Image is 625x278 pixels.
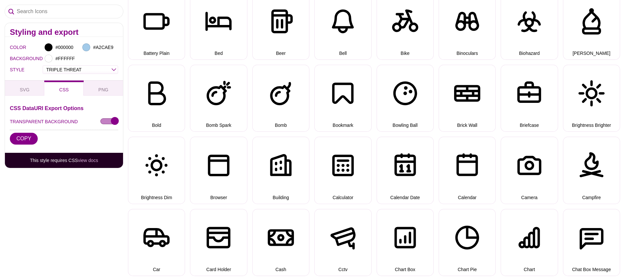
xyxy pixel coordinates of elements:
[128,209,185,276] button: Car
[314,209,371,276] button: Cctv
[501,137,558,204] button: Camera
[439,209,496,276] button: Chart Pie
[98,87,108,92] span: PNG
[78,158,98,163] a: view docs
[501,65,558,132] button: Briefcase
[377,65,434,132] button: Bowling Ball
[377,137,434,204] button: Calendar Date
[84,81,123,96] button: PNG
[439,65,496,132] button: Brick Wall
[252,209,309,276] button: Cash
[10,30,118,35] h2: Styling and export
[563,65,620,132] button: Brightness Brighter
[10,133,38,145] button: COPY
[10,117,78,126] label: TRANSPARENT BACKGROUND
[10,158,118,163] p: This style requires CSS
[314,65,371,132] button: Bookmark
[10,54,18,63] label: BACKGROUND
[190,209,247,276] button: Card Holder
[20,87,30,92] span: SVG
[252,137,309,204] button: Building
[252,65,309,132] button: Bomb
[128,137,185,204] button: Brightness Dim
[128,65,185,132] button: Bold
[5,81,44,96] button: SVG
[314,137,371,204] button: Calculator
[190,137,247,204] button: Browser
[10,105,118,111] h3: CSS DataURI Export Options
[190,65,247,132] button: Bomb Spark
[5,5,123,18] input: Search Icons
[563,137,620,204] button: Campfire
[439,137,496,204] button: Calendar
[10,65,18,74] label: STYLE
[501,209,558,276] button: Chart
[563,209,620,276] button: Chat Box Message
[377,209,434,276] button: Chart Box
[10,43,18,52] label: COLOR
